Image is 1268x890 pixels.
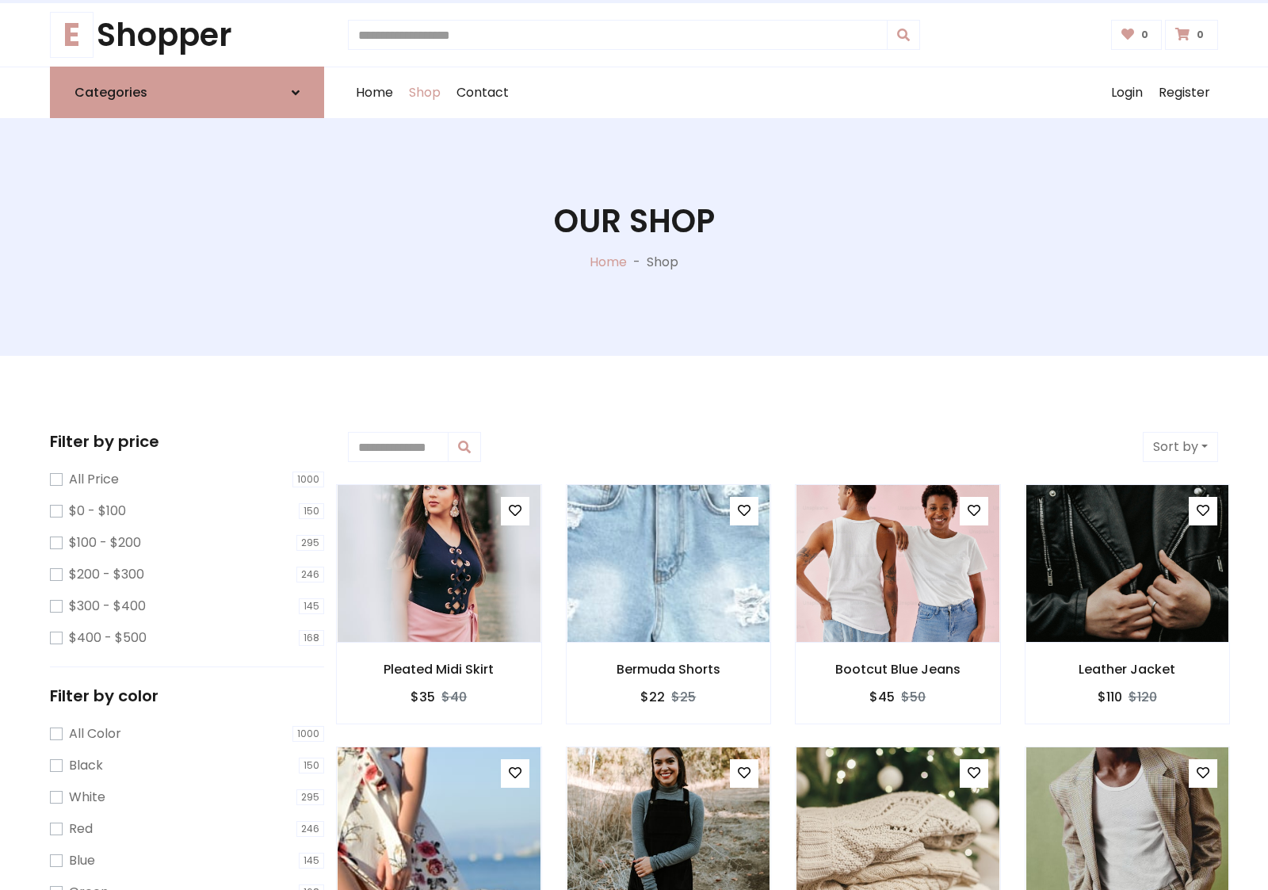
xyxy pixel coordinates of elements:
[671,688,696,706] del: $25
[296,821,324,837] span: 246
[296,789,324,805] span: 295
[299,630,324,646] span: 168
[69,565,144,584] label: $200 - $300
[1143,432,1218,462] button: Sort by
[50,432,324,451] h5: Filter by price
[69,502,126,521] label: $0 - $100
[299,503,324,519] span: 150
[69,724,121,743] label: All Color
[1193,28,1208,42] span: 0
[50,16,324,54] h1: Shopper
[1137,28,1152,42] span: 0
[296,535,324,551] span: 295
[869,689,895,705] h6: $45
[449,67,517,118] a: Contact
[401,67,449,118] a: Shop
[1165,20,1218,50] a: 0
[69,788,105,807] label: White
[69,533,141,552] label: $100 - $200
[1103,67,1151,118] a: Login
[627,253,647,272] p: -
[74,85,147,100] h6: Categories
[50,12,94,58] span: E
[647,253,678,272] p: Shop
[441,688,467,706] del: $40
[299,853,324,869] span: 145
[1151,67,1218,118] a: Register
[640,689,665,705] h6: $22
[69,628,147,647] label: $400 - $500
[567,662,771,677] h6: Bermuda Shorts
[69,470,119,489] label: All Price
[292,472,324,487] span: 1000
[1025,662,1230,677] h6: Leather Jacket
[796,662,1000,677] h6: Bootcut Blue Jeans
[69,597,146,616] label: $300 - $400
[299,598,324,614] span: 145
[1129,688,1157,706] del: $120
[296,567,324,583] span: 246
[69,756,103,775] label: Black
[69,851,95,870] label: Blue
[1098,689,1122,705] h6: $110
[292,726,324,742] span: 1000
[1111,20,1163,50] a: 0
[901,688,926,706] del: $50
[348,67,401,118] a: Home
[50,686,324,705] h5: Filter by color
[50,16,324,54] a: EShopper
[50,67,324,118] a: Categories
[299,758,324,773] span: 150
[554,202,715,240] h1: Our Shop
[69,819,93,838] label: Red
[590,253,627,271] a: Home
[337,662,541,677] h6: Pleated Midi Skirt
[411,689,435,705] h6: $35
